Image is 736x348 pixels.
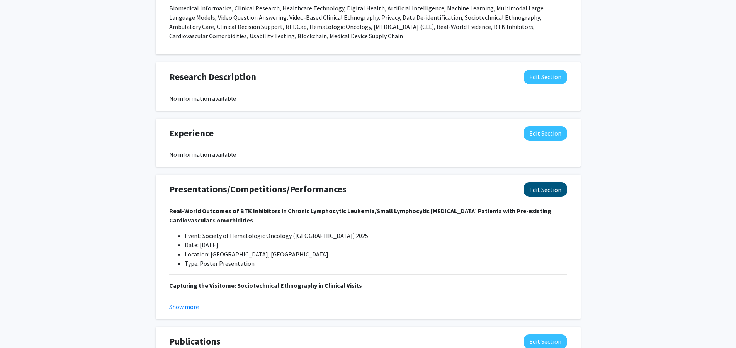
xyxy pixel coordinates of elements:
span: Event: Society of Hematologic Oncology ([GEOGRAPHIC_DATA]) 2025 [185,232,368,239]
span: Presentations/Competitions/Performances [169,182,347,196]
span: Type: Poster Presentation [185,260,255,267]
div: No information available [169,150,567,159]
span: Experience [169,126,214,140]
div: No information available [169,94,567,103]
span: Event: American Medical Informatics Association (AMIA) Clinical Informatics Conference (CIC) 2025 [185,297,446,305]
button: Edit Presentations/Competitions/Performances [524,182,567,197]
button: Edit Experience [524,126,567,141]
span: Location: [GEOGRAPHIC_DATA], [GEOGRAPHIC_DATA] [185,250,328,258]
strong: Real-World Outcomes of BTK Inhibitors in Chronic Lymphocytic Leukemia/Small Lymphocytic [MEDICAL_... [169,207,551,224]
span: Date: [DATE] [185,241,218,249]
p: Biomedical Informatics, Clinical Research, Healthcare Technology, Digital Health, Artificial Inte... [169,3,567,41]
button: Edit Research Description [524,70,567,84]
strong: Capturing the Visitome: Sociotechnical Ethnography in Clinical Visits [169,282,362,289]
span: Research Description [169,70,256,84]
button: Show more [169,302,199,311]
iframe: Chat [6,313,33,342]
